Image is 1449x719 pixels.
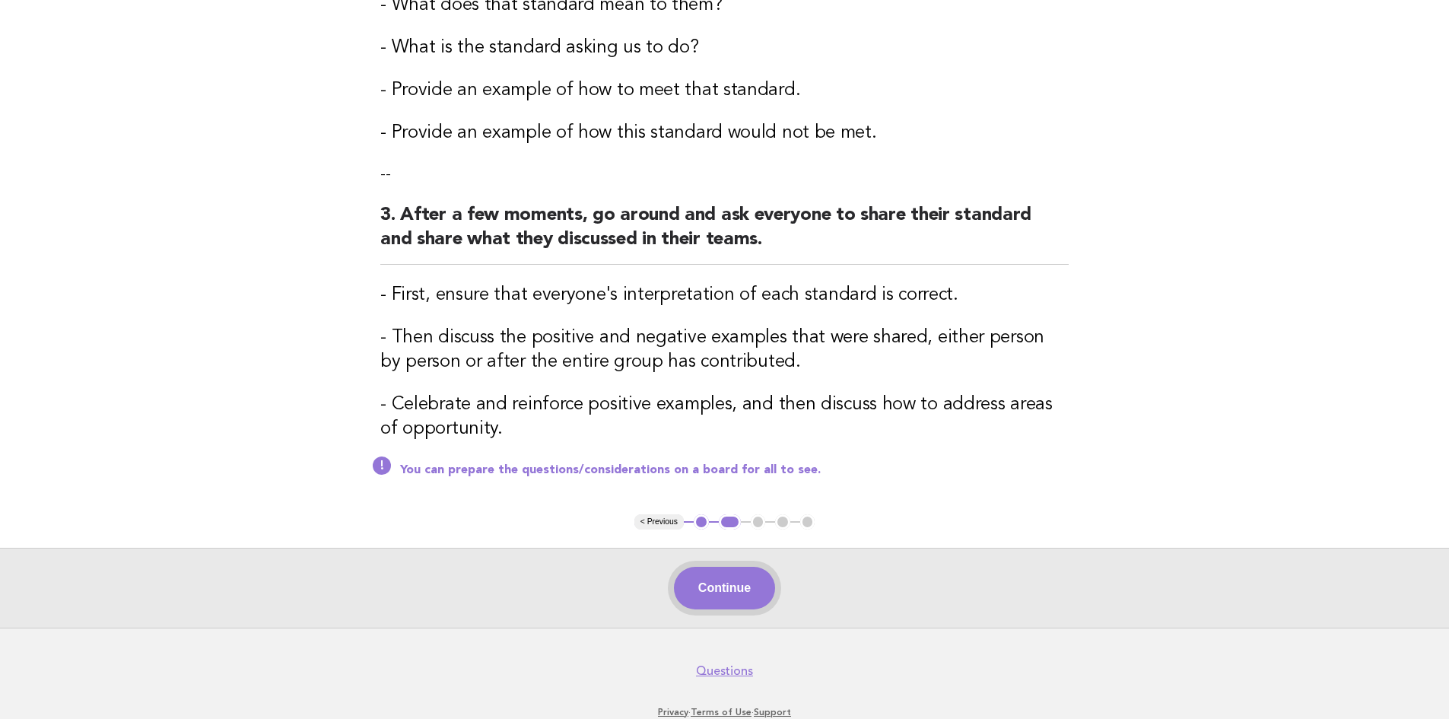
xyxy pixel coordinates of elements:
a: Terms of Use [691,707,752,717]
h3: - Celebrate and reinforce positive examples, and then discuss how to address areas of opportunity. [380,393,1069,441]
a: Questions [696,663,753,679]
h3: - Then discuss the positive and negative examples that were shared, either person by person or af... [380,326,1069,374]
a: Support [754,707,791,717]
button: 2 [719,514,741,530]
button: < Previous [634,514,684,530]
h2: 3. After a few moments, go around and ask everyone to share their standard and share what they di... [380,203,1069,265]
h3: - What is the standard asking us to do? [380,36,1069,60]
h3: - Provide an example of how to meet that standard. [380,78,1069,103]
h3: - Provide an example of how this standard would not be met. [380,121,1069,145]
button: 1 [694,514,709,530]
p: You can prepare the questions/considerations on a board for all to see. [400,463,1069,478]
p: · · [259,706,1190,718]
h3: - First, ensure that everyone's interpretation of each standard is correct. [380,283,1069,307]
p: -- [380,164,1069,185]
a: Privacy [658,707,688,717]
button: Continue [674,567,775,609]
